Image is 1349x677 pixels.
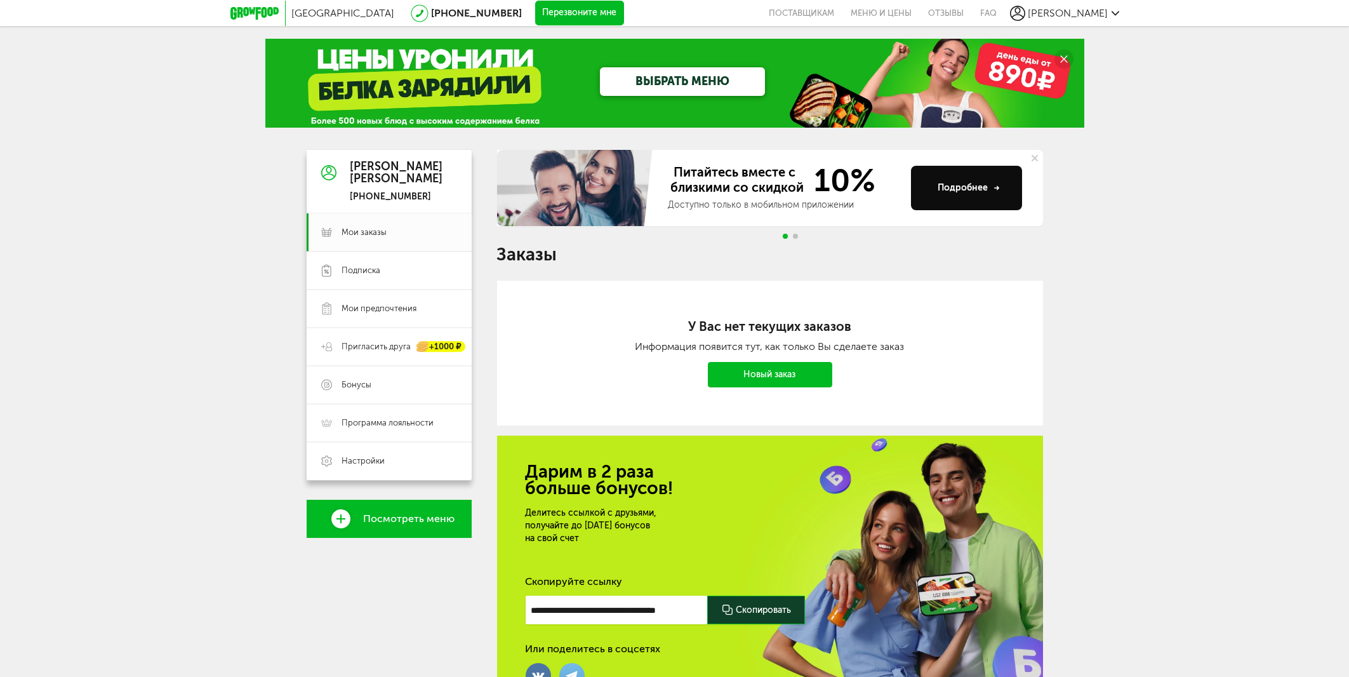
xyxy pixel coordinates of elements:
[526,643,661,655] div: Или поделитесь в соцсетях
[342,341,411,352] span: Пригласить друга
[350,161,443,186] div: [PERSON_NAME] [PERSON_NAME]
[292,7,395,19] span: [GEOGRAPHIC_DATA]
[548,319,992,334] h2: У Вас нет текущих заказов
[807,164,876,196] span: 10%
[307,404,472,442] a: Программа лояльности
[350,191,443,203] div: [PHONE_NUMBER]
[911,166,1022,210] button: Подробнее
[1028,7,1108,19] span: [PERSON_NAME]
[307,328,472,366] a: Пригласить друга +1000 ₽
[600,67,765,96] a: ВЫБРАТЬ МЕНЮ
[342,455,385,467] span: Настройки
[307,290,472,328] a: Мои предпочтения
[342,265,380,276] span: Подписка
[497,150,656,226] img: family-banner.579af9d.jpg
[432,7,522,19] a: [PHONE_NUMBER]
[307,366,472,404] a: Бонусы
[497,246,1043,263] h1: Заказы
[938,182,1000,194] div: Подробнее
[526,575,1014,588] div: Скопируйте ссылку
[307,442,472,480] a: Настройки
[783,234,788,239] span: Go to slide 1
[307,213,472,251] a: Мои заказы
[526,507,821,545] div: Делитесь ссылкой с друзьями, получайте до [DATE] бонусов на свой счет
[342,227,387,238] span: Мои заказы
[342,379,371,391] span: Бонусы
[417,342,465,352] div: +1000 ₽
[342,417,434,429] span: Программа лояльности
[364,513,455,525] span: Посмотреть меню
[526,464,1014,497] h2: Дарим в 2 раза больше бонусов!
[548,340,992,352] div: Информация появится тут, как только Вы сделаете заказ
[535,1,624,26] button: Перезвоните мне
[708,362,832,387] a: Новый заказ
[793,234,798,239] span: Go to slide 2
[668,164,807,196] span: Питайтесь вместе с близкими со скидкой
[342,303,416,314] span: Мои предпочтения
[668,199,901,211] div: Доступно только в мобильном приложении
[307,500,472,538] a: Посмотреть меню
[307,251,472,290] a: Подписка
